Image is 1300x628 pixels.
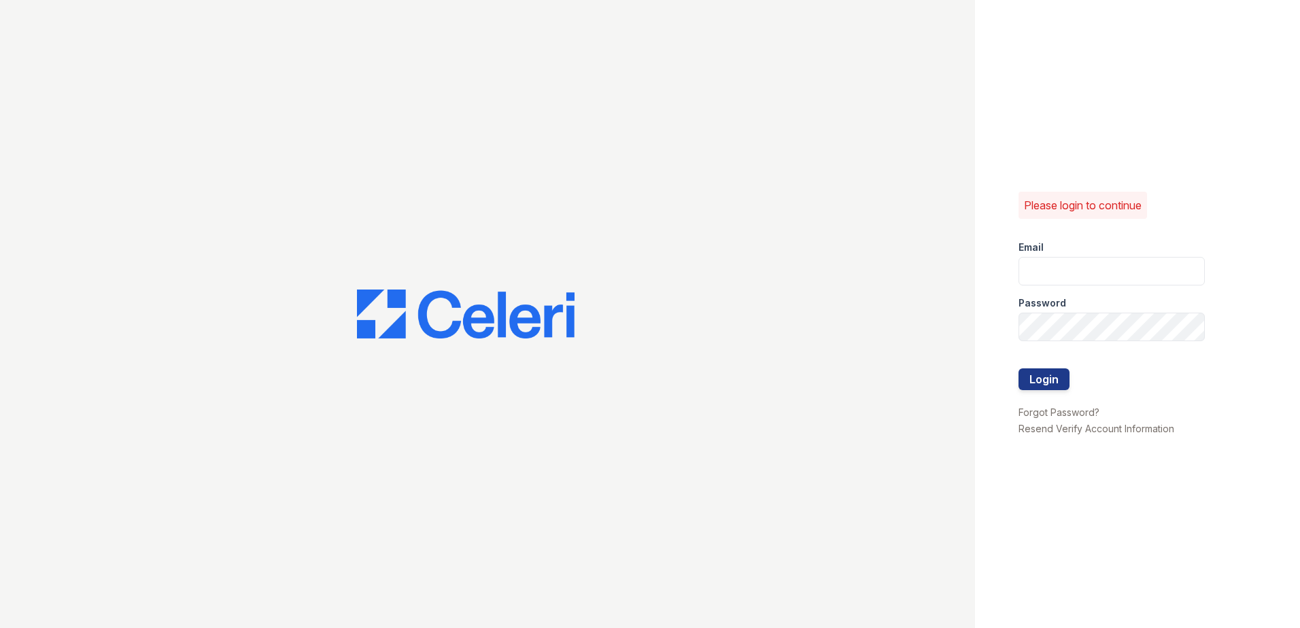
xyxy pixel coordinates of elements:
a: Resend Verify Account Information [1019,423,1174,434]
button: Login [1019,368,1070,390]
label: Password [1019,296,1066,310]
img: CE_Logo_Blue-a8612792a0a2168367f1c8372b55b34899dd931a85d93a1a3d3e32e68fde9ad4.png [357,290,575,338]
label: Email [1019,241,1044,254]
p: Please login to continue [1024,197,1142,213]
a: Forgot Password? [1019,406,1099,418]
